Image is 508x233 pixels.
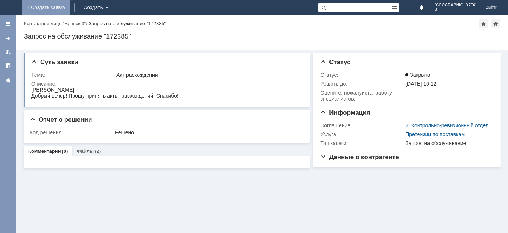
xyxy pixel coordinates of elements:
span: Суть заявки [31,59,78,66]
span: 3 [435,7,477,12]
span: Расширенный поиск [391,3,399,10]
span: [GEOGRAPHIC_DATA] [435,3,477,7]
a: Мои согласования [2,59,14,71]
a: Мои заявки [2,46,14,58]
div: Запрос на обслуживание "172385" [89,21,166,26]
div: Описание: [31,81,301,87]
div: Соглашение: [320,122,404,128]
span: Информация [320,109,370,116]
div: Запрос на обслуживание "172385" [24,33,501,40]
span: Статус [320,59,350,66]
div: Решить до: [320,81,404,87]
div: Oцените, пожалуйста, работу специалистов: [320,90,404,102]
a: Контактное лицо "Брянск 3" [24,21,86,26]
div: / [24,21,89,26]
div: Тема: [31,72,115,78]
span: Закрыта [405,72,430,78]
div: Код решения: [30,129,113,135]
div: (0) [62,148,68,154]
div: Тип заявки: [320,140,404,146]
div: Статус: [320,72,404,78]
div: Сделать домашней страницей [491,19,500,28]
a: 2. Контрольно-ревизионный отдел [405,122,489,128]
span: Данные о контрагенте [320,154,399,161]
div: Создать [74,3,112,12]
span: [DATE] 16:12 [405,81,436,87]
div: Решено [115,129,300,135]
div: Акт расхождений [116,72,300,78]
div: Запрос на обслуживание [405,140,490,146]
a: Файлы [77,148,94,154]
a: Комментарии [28,148,61,154]
div: (2) [95,148,101,154]
a: Претензии по поставкам [405,131,465,137]
div: Услуга: [320,131,404,137]
div: Добавить в избранное [479,19,488,28]
span: Отчет о решении [30,116,92,123]
a: Создать заявку [2,33,14,45]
